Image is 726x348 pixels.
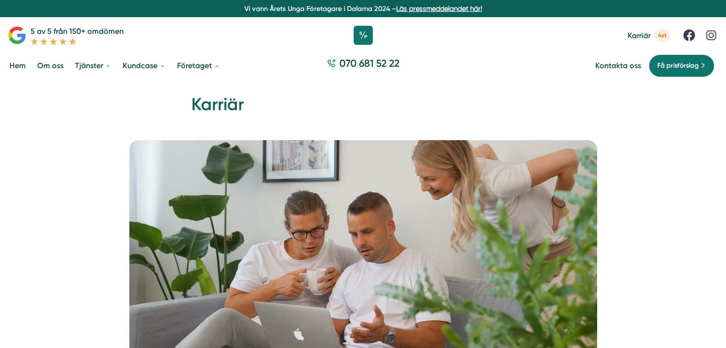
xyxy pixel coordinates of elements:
a: Kontakta oss [595,61,641,70]
span: Karriär [628,31,651,40]
h1: Karriär [191,93,535,124]
p: Vi vann Årets Unga Företagare i Dalarna 2024 – [4,4,722,13]
a: Kundcase [121,53,168,78]
span: 070 681 52 22 [339,56,400,70]
a: Företaget [175,53,222,78]
span: 4st [654,29,671,42]
a: Om oss [35,53,65,78]
a: Karriär 4st [628,29,671,42]
a: Få prisförslag [649,54,715,77]
a: Läs pressmeddelandet här! [396,5,482,12]
a: 070 681 52 22 [323,56,403,75]
a: Tjänster [73,53,113,78]
span: Få prisförslag [657,61,699,71]
p: 5 av 5 från 150+ omdömen [31,25,124,37]
a: Hem [8,53,28,78]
